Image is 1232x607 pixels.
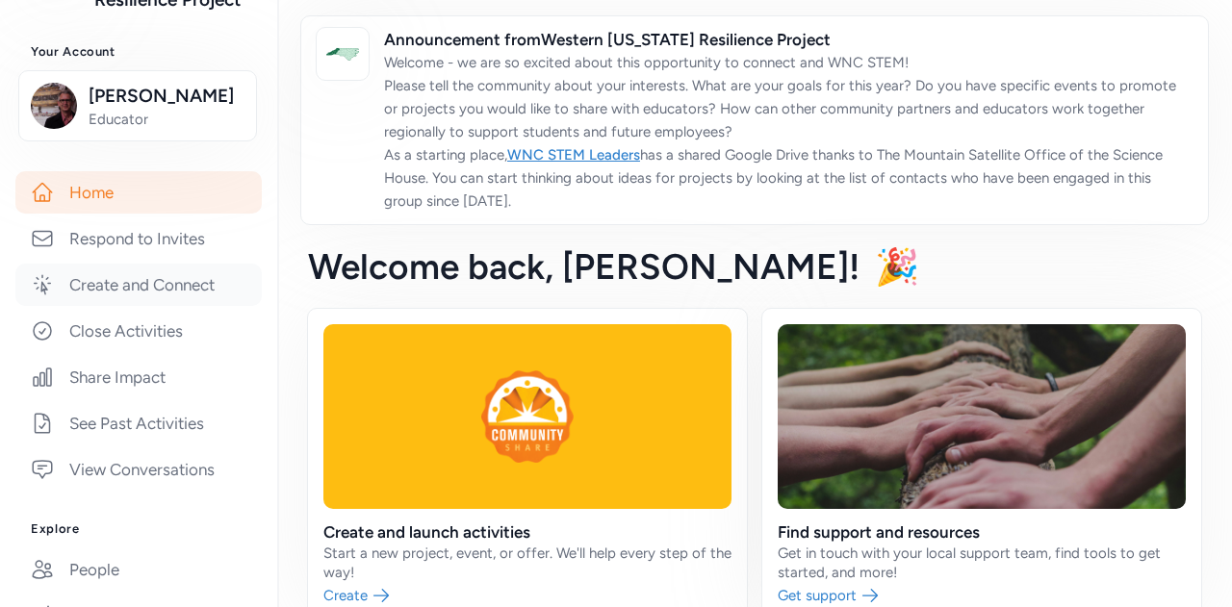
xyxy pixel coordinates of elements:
span: Welcome back , [PERSON_NAME]! [308,245,860,288]
h3: Explore [31,521,246,537]
a: See Past Activities [15,402,262,444]
img: logo [321,33,364,75]
button: [PERSON_NAME]Educator [18,70,257,141]
h3: Your Account [31,44,246,60]
a: Home [15,171,262,214]
a: Create and Connect [15,264,262,306]
a: WNC STEM Leaders [507,146,640,164]
a: Close Activities [15,310,262,352]
a: View Conversations [15,448,262,491]
span: 🎉 [875,245,919,288]
a: People [15,548,262,591]
a: Share Impact [15,356,262,398]
span: Educator [89,110,244,129]
a: Respond to Invites [15,217,262,260]
span: Announcement from Western [US_STATE] Resilience Project [384,28,1193,51]
span: [PERSON_NAME] [89,83,244,110]
p: Welcome - we are so excited about this opportunity to connect and WNC STEM! Please tell the commu... [384,51,1193,213]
